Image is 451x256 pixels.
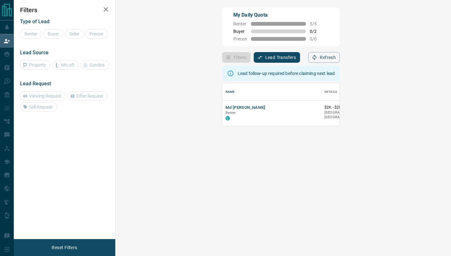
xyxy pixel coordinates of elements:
[310,21,324,26] span: 5 / 5
[233,21,247,26] span: Renter
[310,29,324,34] span: 0 / 2
[20,19,49,24] span: Type of Lead
[233,36,247,41] span: Precon
[238,68,335,79] div: Lead follow-up required before claiming next lead
[254,52,300,63] button: Lead Transfers
[48,242,81,253] button: Reset Filters
[225,116,230,120] div: condos.ca
[20,81,51,87] span: Lead Request
[225,83,235,101] div: Name
[324,83,337,101] div: Details
[308,52,340,63] button: Refresh
[225,105,266,111] button: Md [PERSON_NAME]
[233,29,247,34] span: Buyer
[225,111,236,115] span: Renter
[20,50,49,56] span: Lead Source
[324,105,380,110] p: $2K - $2K
[20,6,109,14] h2: Filters
[310,36,324,41] span: 0 / 0
[233,11,324,19] p: My Daily Quota
[222,83,321,101] div: Name
[324,110,380,120] p: [GEOGRAPHIC_DATA], [GEOGRAPHIC_DATA]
